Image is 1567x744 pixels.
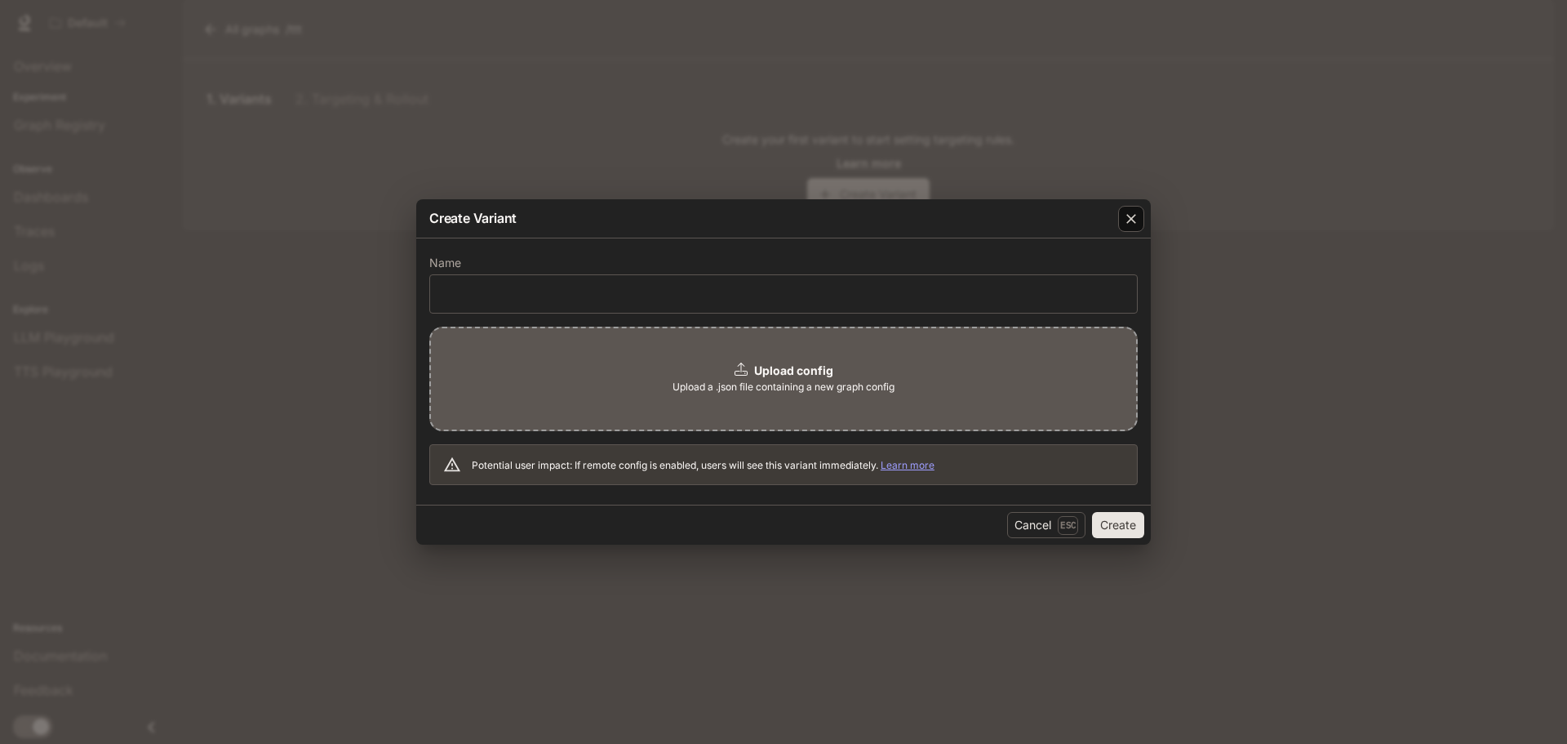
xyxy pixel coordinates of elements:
[472,459,934,471] span: Potential user impact: If remote config is enabled, users will see this variant immediately.
[673,379,894,395] span: Upload a .json file containing a new graph config
[1058,516,1078,534] p: Esc
[1007,512,1085,538] button: CancelEsc
[881,459,934,471] a: Learn more
[429,257,461,269] p: Name
[754,363,833,377] b: Upload config
[429,208,517,228] p: Create Variant
[1092,512,1144,538] button: Create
